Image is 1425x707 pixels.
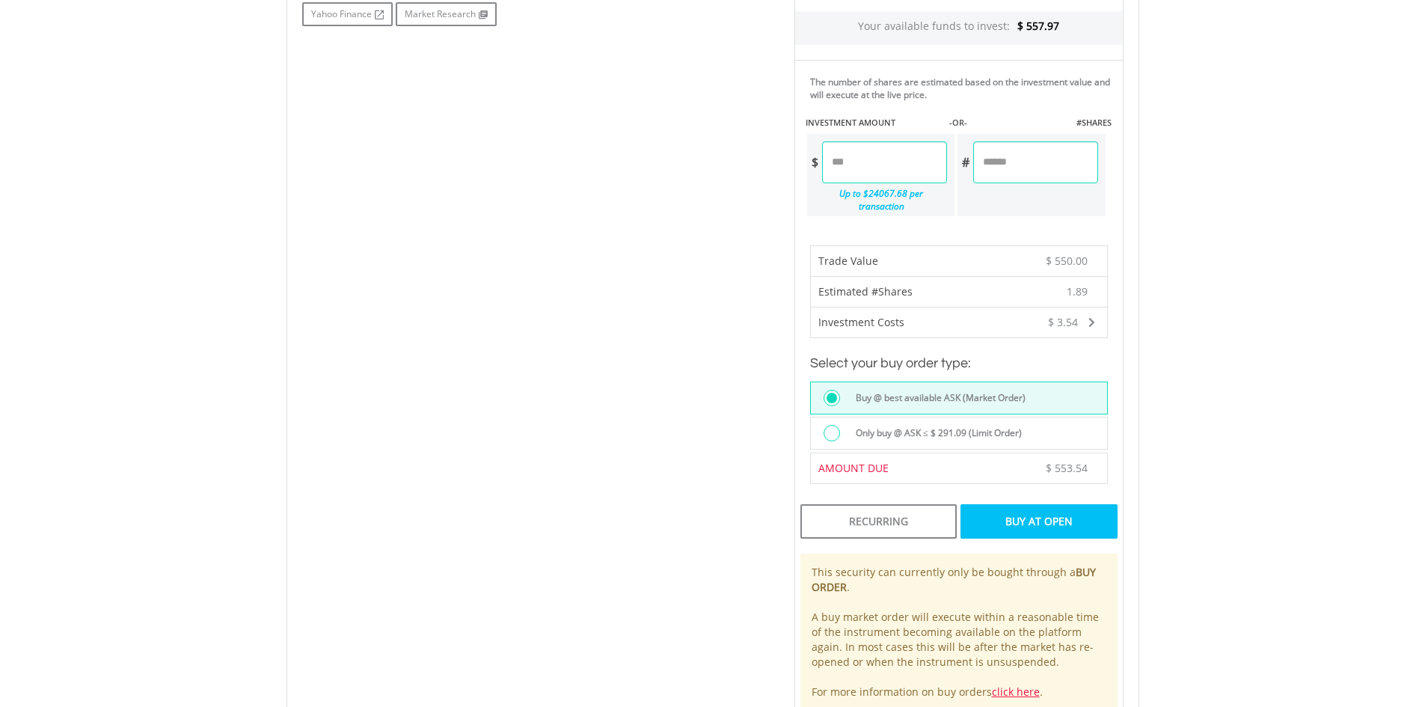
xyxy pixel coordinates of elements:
span: 1.89 [1067,284,1088,299]
label: INVESTMENT AMOUNT [806,117,895,129]
span: $ 3.54 [1048,315,1078,329]
div: # [957,141,973,183]
span: Estimated #Shares [818,284,913,299]
a: Yahoo Finance [302,2,393,26]
span: Trade Value [818,254,878,268]
label: Buy @ best available ASK (Market Order) [847,390,1026,406]
span: Investment Costs [818,315,904,329]
h3: Select your buy order type: [810,353,1108,374]
span: AMOUNT DUE [818,461,889,475]
div: Up to $24067.68 per transaction [807,183,948,216]
a: click here [992,685,1040,699]
label: Only buy @ ASK ≤ $ 291.09 (Limit Order) [847,425,1022,441]
b: BUY ORDER [812,565,1096,594]
div: Your available funds to invest: [795,11,1123,45]
div: $ [807,141,822,183]
div: The number of shares are estimated based on the investment value and will execute at the live price. [810,76,1117,101]
label: -OR- [949,117,967,129]
div: Buy At Open [960,504,1117,539]
span: $ 550.00 [1046,254,1088,268]
a: Market Research [396,2,497,26]
span: $ 553.54 [1046,461,1088,475]
span: $ 557.97 [1017,19,1059,33]
div: Recurring [800,504,957,539]
label: #SHARES [1076,117,1112,129]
